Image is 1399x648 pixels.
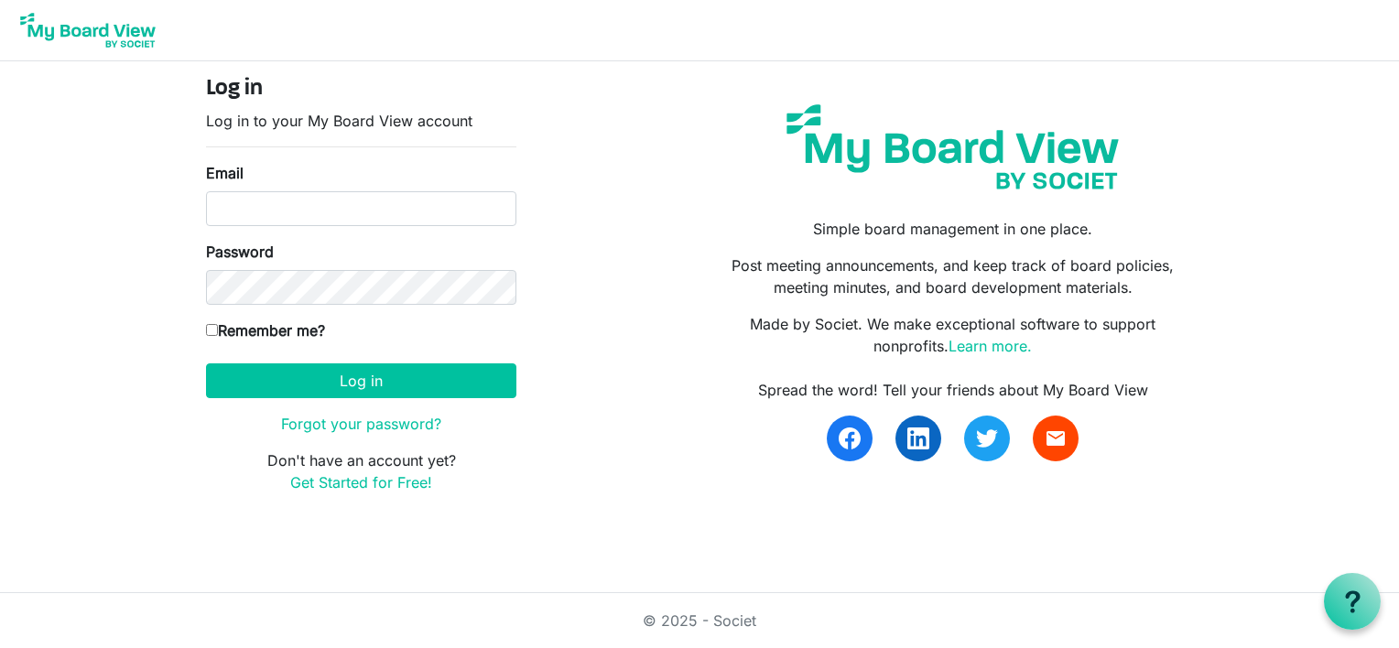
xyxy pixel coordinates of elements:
[281,415,441,433] a: Forgot your password?
[773,91,1133,203] img: my-board-view-societ.svg
[290,473,432,491] a: Get Started for Free!
[949,337,1032,355] a: Learn more.
[206,76,516,103] h4: Log in
[1033,416,1079,461] a: email
[206,110,516,132] p: Log in to your My Board View account
[1045,427,1067,449] span: email
[15,7,161,53] img: My Board View Logo
[713,313,1193,357] p: Made by Societ. We make exceptional software to support nonprofits.
[976,427,998,449] img: twitter.svg
[713,254,1193,298] p: Post meeting announcements, and keep track of board policies, meeting minutes, and board developm...
[839,427,861,449] img: facebook.svg
[206,319,325,341] label: Remember me?
[713,218,1193,240] p: Simple board management in one place.
[713,379,1193,401] div: Spread the word! Tell your friends about My Board View
[206,241,274,263] label: Password
[206,324,218,336] input: Remember me?
[907,427,929,449] img: linkedin.svg
[206,363,516,398] button: Log in
[206,449,516,493] p: Don't have an account yet?
[643,611,756,630] a: © 2025 - Societ
[206,162,244,184] label: Email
